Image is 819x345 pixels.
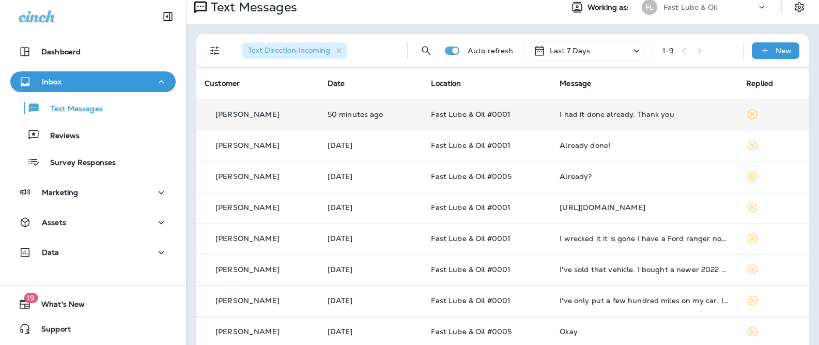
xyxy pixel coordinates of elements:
[10,242,176,263] button: Data
[328,172,415,181] p: Aug 25, 2025 02:52 PM
[10,182,176,203] button: Marketing
[42,78,61,86] p: Inbox
[328,234,415,243] p: Aug 21, 2025 10:24 AM
[10,71,176,92] button: Inbox
[431,327,512,336] span: Fast Lube & Oil #0005
[328,327,415,336] p: Aug 15, 2025 10:13 AM
[215,203,280,212] p: [PERSON_NAME]
[205,79,240,88] span: Customer
[10,124,176,146] button: Reviews
[663,3,717,11] p: Fast Lube & Oil
[431,79,461,88] span: Location
[416,40,437,61] button: Search Messages
[560,265,730,274] div: I've sold that vehicle. I bought a newer 2022 Ram 1500 Long Horn. It has 21,000 miles. I have a 6...
[31,325,71,337] span: Support
[10,151,176,173] button: Survey Responses
[560,203,730,212] div: https://m.youtube.com/shorts/xbmTsl5B-do
[431,172,512,181] span: Fast Lube & Oil #0005
[746,79,773,88] span: Replied
[560,327,730,336] div: Okay
[215,172,280,181] p: [PERSON_NAME]
[215,234,280,243] p: [PERSON_NAME]
[328,79,345,88] span: Date
[24,293,38,303] span: 19
[662,47,674,55] div: 1 - 9
[431,234,511,243] span: Fast Lube & Oil #0001
[153,6,182,27] button: Collapse Sidebar
[560,141,730,149] div: Already done!
[328,265,415,274] p: Aug 20, 2025 04:16 PM
[588,3,631,12] span: Working as:
[328,296,415,305] p: Aug 19, 2025 10:27 AM
[31,300,85,312] span: What's New
[10,212,176,233] button: Assets
[10,41,176,62] button: Dashboard
[560,296,730,305] div: I've only put a few hundred miles on my car. I don't drive much
[10,319,176,339] button: Support
[431,296,511,305] span: Fast Lube & Oil #0001
[10,294,176,314] button: 19What's New
[560,234,730,243] div: I wrecked it it is gone I have a Ford ranger now but I will see u soon for a oil change soon
[468,47,514,55] p: Auto refresh
[215,110,280,118] p: [PERSON_NAME]
[431,141,511,150] span: Fast Lube & Oil #0001
[560,172,730,181] div: Already?
[560,110,730,118] div: I had it done already. Thank you
[215,141,280,149] p: [PERSON_NAME]
[431,265,511,274] span: Fast Lube & Oil #0001
[328,203,415,212] p: Aug 24, 2025 10:18 AM
[215,327,280,336] p: [PERSON_NAME]
[10,97,176,119] button: Text Messages
[40,104,103,114] p: Text Messages
[776,47,792,55] p: New
[40,131,80,141] p: Reviews
[215,296,280,305] p: [PERSON_NAME]
[42,248,59,257] p: Data
[560,79,591,88] span: Message
[431,203,511,212] span: Fast Lube & Oil #0001
[42,188,78,197] p: Marketing
[40,158,116,168] p: Survey Responses
[328,110,415,118] p: Aug 27, 2025 10:19 AM
[242,42,347,59] div: Text Direction:Incoming
[41,48,81,56] p: Dashboard
[550,47,591,55] p: Last 7 Days
[42,218,66,227] p: Assets
[248,46,330,55] span: Text Direction : Incoming
[328,141,415,149] p: Aug 25, 2025 10:42 PM
[215,265,280,274] p: [PERSON_NAME]
[431,110,511,119] span: Fast Lube & Oil #0001
[205,40,225,61] button: Filters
